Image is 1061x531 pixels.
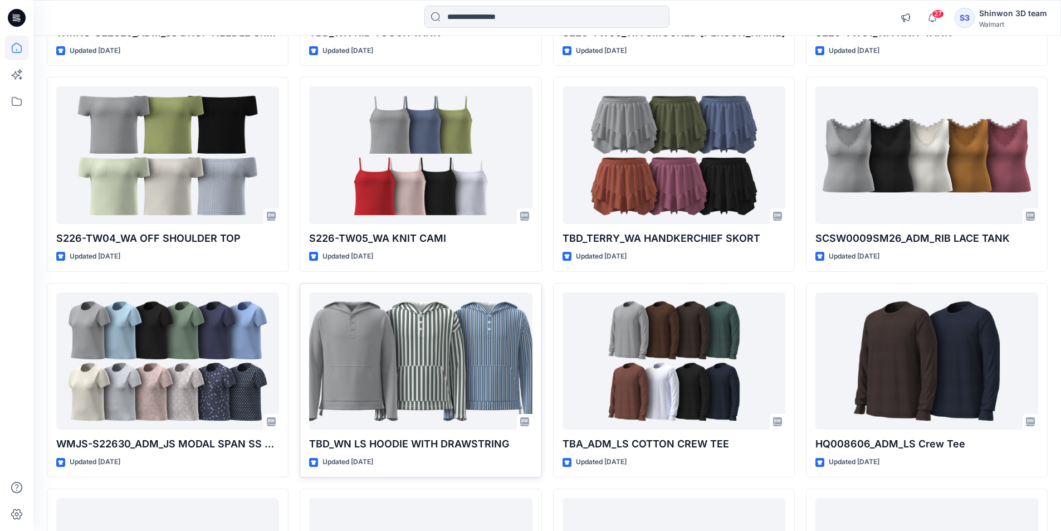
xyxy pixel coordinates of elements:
[56,231,279,246] p: S226-TW04_WA OFF SHOULDER TOP
[70,45,120,57] p: Updated [DATE]
[70,251,120,262] p: Updated [DATE]
[309,86,532,224] a: S226-TW05_WA KNIT CAMI
[576,456,627,468] p: Updated [DATE]
[815,231,1038,246] p: SCSW0009SM26_ADM_RIB LACE TANK
[979,20,1047,28] div: Walmart
[829,456,879,468] p: Updated [DATE]
[56,436,279,452] p: WMJS-S22630_ADM_JS MODAL SPAN SS TEE
[563,86,785,224] a: TBD_TERRY_WA HANDKERCHIEF SKORT
[815,293,1038,430] a: HQ008606_ADM_LS Crew Tee
[829,45,879,57] p: Updated [DATE]
[815,86,1038,224] a: SCSW0009SM26_ADM_RIB LACE TANK
[563,436,785,452] p: TBA_ADM_LS COTTON CREW TEE
[829,251,879,262] p: Updated [DATE]
[955,8,975,28] div: S3
[563,231,785,246] p: TBD_TERRY_WA HANDKERCHIEF SKORT
[563,293,785,430] a: TBA_ADM_LS COTTON CREW TEE
[576,251,627,262] p: Updated [DATE]
[56,293,279,430] a: WMJS-S22630_ADM_JS MODAL SPAN SS TEE
[309,436,532,452] p: TBD_WN LS HOODIE WITH DRAWSTRING
[979,7,1047,20] div: Shinwon 3D team
[322,251,373,262] p: Updated [DATE]
[576,45,627,57] p: Updated [DATE]
[309,293,532,430] a: TBD_WN LS HOODIE WITH DRAWSTRING
[815,436,1038,452] p: HQ008606_ADM_LS Crew Tee
[322,456,373,468] p: Updated [DATE]
[322,45,373,57] p: Updated [DATE]
[70,456,120,468] p: Updated [DATE]
[56,86,279,224] a: S226-TW04_WA OFF SHOULDER TOP
[309,231,532,246] p: S226-TW05_WA KNIT CAMI
[932,9,944,18] span: 27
